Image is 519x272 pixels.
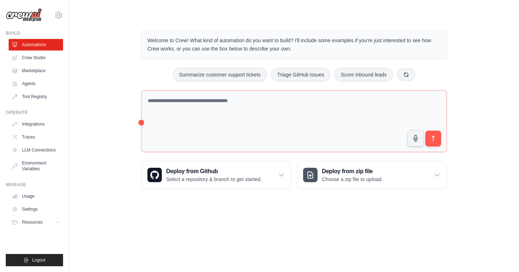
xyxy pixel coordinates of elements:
button: Resources [9,216,63,228]
img: Logo [6,8,42,22]
p: Welcome to Crew! What kind of automation do you want to build? I'll include some examples if you'... [147,36,441,53]
button: Triage GitHub issues [271,68,330,82]
a: Automations [9,39,63,51]
h3: Deploy from Github [166,167,262,176]
button: Summarize customer support tickets [173,68,267,82]
a: Tool Registry [9,91,63,102]
div: Build [6,30,63,36]
a: LLM Connections [9,144,63,156]
div: Manage [6,182,63,188]
a: Settings [9,203,63,215]
a: Agents [9,78,63,89]
a: Marketplace [9,65,63,76]
button: Score inbound leads [334,68,393,82]
a: Crew Studio [9,52,63,63]
button: Logout [6,254,63,266]
a: Integrations [9,118,63,130]
a: Usage [9,190,63,202]
a: Environment Variables [9,157,63,175]
a: Traces [9,131,63,143]
span: Logout [32,257,45,263]
span: Resources [22,219,43,225]
div: Operate [6,110,63,115]
p: Choose a zip file to upload. [322,176,383,183]
p: Select a repository & branch to get started. [166,176,262,183]
h3: Deploy from zip file [322,167,383,176]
